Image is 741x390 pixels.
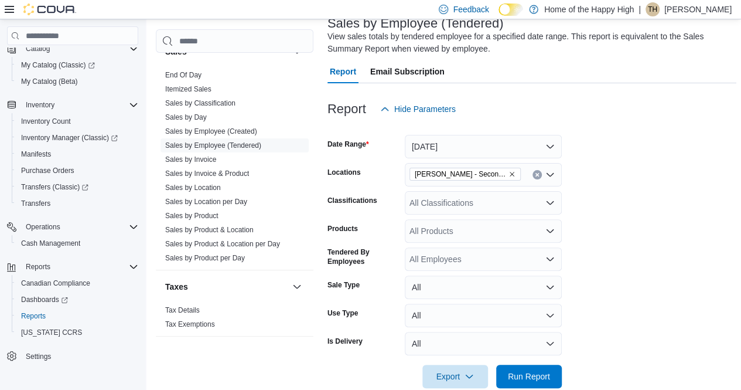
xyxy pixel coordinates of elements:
a: Inventory Count [16,114,76,128]
a: Tax Exemptions [165,320,215,328]
span: Reports [21,260,138,274]
button: Reports [12,308,143,324]
label: Is Delivery [327,337,363,346]
a: My Catalog (Classic) [12,57,143,73]
a: Sales by Product & Location per Day [165,240,280,248]
span: Inventory [26,100,54,110]
input: Dark Mode [498,4,523,16]
button: Open list of options [545,170,555,179]
a: Cash Management [16,236,85,250]
a: Sales by Classification [165,99,235,107]
span: Operations [26,222,60,232]
button: Purchase Orders [12,162,143,179]
button: Operations [2,219,143,235]
button: Catalog [21,42,54,56]
button: Manifests [12,146,143,162]
span: Canadian Compliance [16,276,138,290]
a: My Catalog (Classic) [16,58,100,72]
h3: Report [327,102,366,116]
a: Dashboards [16,293,73,307]
a: Sales by Product & Location [165,226,254,234]
a: Canadian Compliance [16,276,95,290]
h3: Sales by Employee (Tendered) [327,16,504,30]
span: TH [648,2,657,16]
label: Tendered By Employees [327,247,400,266]
span: Tax Exemptions [165,320,215,329]
span: Transfers (Classic) [16,180,138,194]
a: Sales by Day [165,113,207,121]
button: Export [422,365,488,388]
a: Settings [21,350,56,364]
p: [PERSON_NAME] [664,2,732,16]
h3: Taxes [165,281,188,293]
label: Products [327,224,358,233]
button: Operations [21,220,65,234]
span: Itemized Sales [165,84,211,94]
span: Cash Management [21,239,80,248]
a: Transfers [16,196,55,211]
label: Classifications [327,196,377,205]
a: Sales by Product [165,212,218,220]
span: Purchase Orders [16,164,138,178]
a: Transfers (Classic) [16,180,93,194]
a: Dashboards [12,291,143,308]
button: Canadian Compliance [12,275,143,291]
p: Home of the Happy High [544,2,634,16]
a: Sales by Invoice & Product [165,169,249,178]
button: Transfers [12,195,143,212]
button: Reports [2,259,143,275]
a: Sales by Employee (Created) [165,127,257,135]
span: Sales by Classification [165,99,235,108]
button: Reports [21,260,55,274]
a: Sales by Product per Day [165,254,245,262]
button: Catalog [2,40,143,57]
a: [US_STATE] CCRS [16,325,87,340]
span: Settings [26,352,51,361]
span: Email Subscription [370,60,445,83]
span: Dashboards [16,293,138,307]
span: Inventory Manager (Classic) [21,133,118,143]
span: [US_STATE] CCRS [21,328,82,337]
span: Reports [21,311,46,321]
a: Sales by Invoice [165,155,216,164]
button: My Catalog (Beta) [12,73,143,90]
span: Feedback [453,4,489,15]
span: Reports [26,262,50,272]
a: Itemized Sales [165,85,211,93]
span: Cash Management [16,236,138,250]
button: Taxes [165,281,288,293]
a: End Of Day [165,71,202,79]
span: Operations [21,220,138,234]
a: Sales by Location per Day [165,198,247,206]
button: Open list of options [545,255,555,264]
button: All [405,304,562,327]
span: Settings [21,349,138,364]
span: Purchase Orders [21,166,74,175]
button: Taxes [290,280,304,294]
span: Export [429,365,481,388]
span: Run Report [508,371,550,382]
a: Sales by Location [165,184,221,192]
span: Inventory Manager (Classic) [16,131,138,145]
label: Date Range [327,140,369,149]
span: Dashboards [21,295,68,304]
span: [PERSON_NAME] - Second Ave - Prairie Records [415,168,506,180]
a: My Catalog (Beta) [16,74,83,89]
a: Inventory Manager (Classic) [12,130,143,146]
button: Clear input [532,170,542,179]
span: Catalog [21,42,138,56]
span: Manifests [21,150,51,159]
button: All [405,332,562,355]
button: Run Report [496,365,562,388]
button: Open list of options [545,198,555,208]
span: Sales by Day [165,113,207,122]
span: Report [330,60,356,83]
span: Sales by Product [165,211,218,221]
span: Catalog [26,44,50,53]
a: Inventory Manager (Classic) [16,131,122,145]
span: Transfers [21,199,50,208]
